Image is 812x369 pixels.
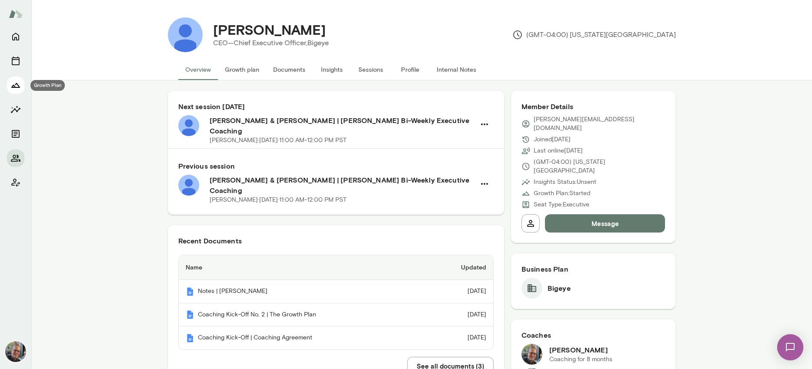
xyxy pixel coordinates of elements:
p: [PERSON_NAME][EMAIL_ADDRESS][DOMAIN_NAME] [534,115,665,133]
h6: Previous session [178,161,494,171]
img: Mento [9,6,23,22]
img: Steve Oliver [5,341,26,362]
button: Profile [391,59,430,80]
button: Message [545,214,665,233]
button: Internal Notes [430,59,483,80]
button: Sessions [351,59,391,80]
h6: Bigeye [548,283,571,293]
p: Joined [DATE] [534,135,571,144]
button: Growth Plan [7,76,24,94]
th: Coaching Kick-Off No. 2 | The Growth Plan [179,303,426,327]
p: Last online [DATE] [534,146,583,155]
h6: Recent Documents [178,236,494,246]
th: Updated [426,255,493,280]
button: Sessions [7,52,24,70]
p: (GMT-04:00) [US_STATE][GEOGRAPHIC_DATA] [534,158,665,175]
div: Growth Plan [30,80,65,91]
h6: Next session [DATE] [178,101,494,112]
button: Client app [7,174,24,191]
p: Growth Plan: Started [534,189,590,198]
h6: Coaches [521,330,665,340]
img: Eleanor Treharne-Jones [168,17,203,52]
button: Documents [266,59,312,80]
td: [DATE] [426,326,493,349]
th: Notes | [PERSON_NAME] [179,280,426,303]
p: Coaching for 8 months [549,355,612,364]
h6: [PERSON_NAME] & [PERSON_NAME] | [PERSON_NAME] Bi-Weekly Executive Coaching [210,175,475,196]
button: Overview [178,59,218,80]
p: Insights Status: Unsent [534,178,596,186]
button: Members [7,150,24,167]
p: CEO—Chief Executive Officer, Bigeye [213,38,329,48]
h6: [PERSON_NAME] & [PERSON_NAME] | [PERSON_NAME] Bi-Weekly Executive Coaching [210,115,475,136]
h6: Business Plan [521,264,665,274]
button: Home [7,28,24,45]
p: [PERSON_NAME] · [DATE] · 11:00 AM-12:00 PM PST [210,136,347,145]
p: [PERSON_NAME] · [DATE] · 11:00 AM-12:00 PM PST [210,196,347,204]
h4: [PERSON_NAME] [213,21,326,38]
button: Documents [7,125,24,143]
button: Insights [312,59,351,80]
th: Coaching Kick-Off | Coaching Agreement [179,326,426,349]
th: Name [179,255,426,280]
h6: Member Details [521,101,665,112]
img: Mento [186,287,194,296]
td: [DATE] [426,303,493,327]
button: Growth plan [218,59,266,80]
h6: [PERSON_NAME] [549,345,612,355]
p: Seat Type: Executive [534,200,589,209]
p: (GMT-04:00) [US_STATE][GEOGRAPHIC_DATA] [512,30,676,40]
img: Steve Oliver [521,344,542,365]
img: Mento [186,334,194,342]
button: Insights [7,101,24,118]
td: [DATE] [426,280,493,303]
img: Mento [186,310,194,319]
